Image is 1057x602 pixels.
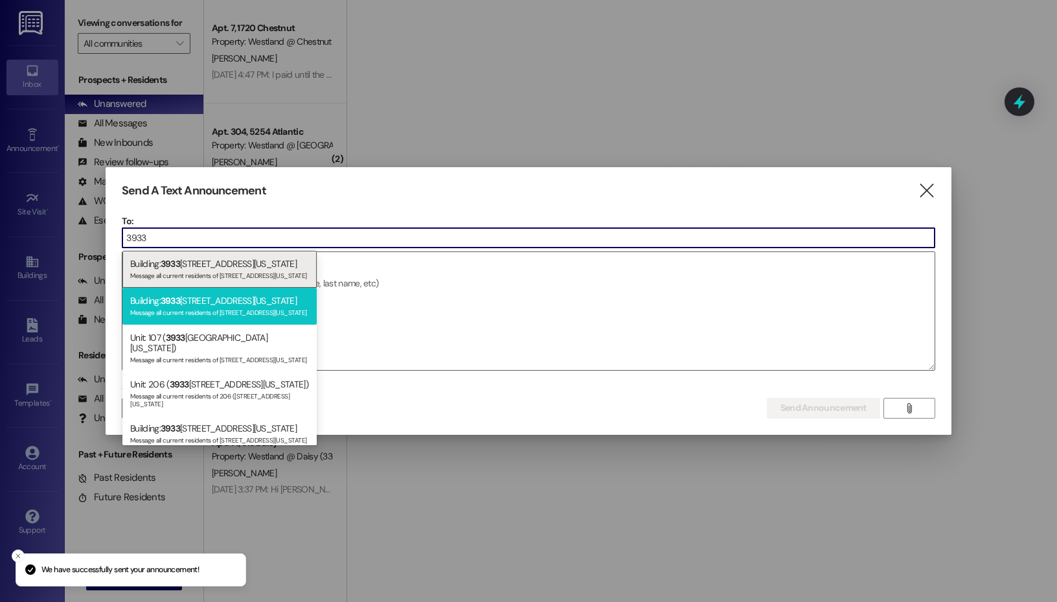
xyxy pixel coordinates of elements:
[161,423,180,434] span: 3933
[41,564,199,576] p: We have successfully sent your announcement!
[767,398,880,419] button: Send Announcement
[780,401,867,415] span: Send Announcement
[122,415,317,452] div: Building: [STREET_ADDRESS][US_STATE]
[904,403,914,413] i: 
[130,434,309,445] div: Message all current residents of [STREET_ADDRESS][US_STATE]
[166,332,185,343] span: 3933
[161,295,180,307] span: 3933
[122,288,317,325] div: Building: [STREET_ADDRESS][US_STATE]
[122,325,317,372] div: Unit: 107 ( [GEOGRAPHIC_DATA][US_STATE])
[122,183,266,198] h3: Send A Text Announcement
[122,371,317,415] div: Unit: 206 ( [STREET_ADDRESS][US_STATE])
[12,550,25,562] button: Close toast
[918,184,935,198] i: 
[130,306,309,317] div: Message all current residents of [STREET_ADDRESS][US_STATE]
[170,378,189,390] span: 3933
[122,214,935,227] p: To:
[130,353,309,364] div: Message all current residents of [STREET_ADDRESS][US_STATE]
[161,258,180,270] span: 3933
[122,251,317,288] div: Building: [STREET_ADDRESS][US_STATE]
[122,228,935,248] input: Type to select the units, buildings, or communities you want to message. (e.g. 'Unit 1A', 'Buildi...
[130,389,309,408] div: Message all current residents of 206 ([STREET_ADDRESS][US_STATE]
[130,269,309,280] div: Message all current residents of [STREET_ADDRESS][US_STATE]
